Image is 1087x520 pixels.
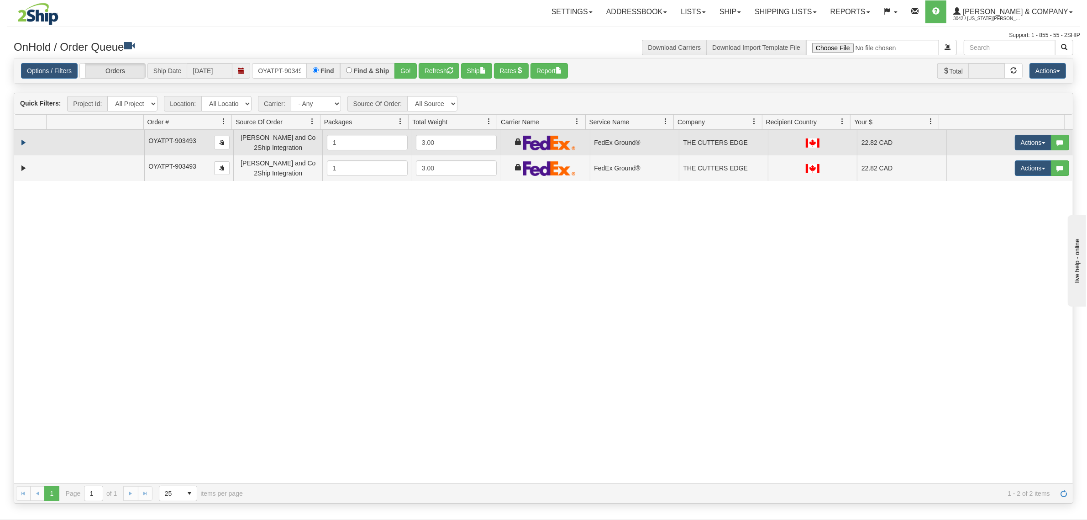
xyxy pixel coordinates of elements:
span: select [182,486,197,501]
a: Order # filter column settings [216,114,231,129]
a: Company filter column settings [746,114,762,129]
td: 22.82 CAD [857,155,946,181]
label: Find & Ship [354,68,389,74]
span: Carrier: [258,96,291,111]
span: items per page [159,486,243,501]
span: Page sizes drop down [159,486,197,501]
h3: OnHold / Order Queue [14,40,537,53]
a: Refresh [1056,486,1071,501]
td: FedEx Ground® [590,130,679,155]
a: Expand [18,137,29,149]
div: Support: 1 - 855 - 55 - 2SHIP [7,32,1080,39]
a: Packages filter column settings [393,114,408,129]
a: Reports [824,0,877,23]
a: Service Name filter column settings [658,114,673,129]
input: Order # [252,63,307,79]
span: Total [937,63,969,79]
span: Page of 1 [66,486,117,501]
span: Source Of Order: [347,96,408,111]
a: Carrier Name filter column settings [570,114,585,129]
a: Shipping lists [748,0,823,23]
img: CA [806,164,819,173]
a: Settings [545,0,599,23]
iframe: chat widget [1066,213,1086,307]
span: OYATPT-903493 [148,137,196,144]
span: Order # [147,117,169,127]
span: Ship Date [147,63,187,79]
button: Copy to clipboard [214,136,230,149]
a: Total Weight filter column settings [481,114,497,129]
span: 1 - 2 of 2 items [256,490,1050,497]
span: Packages [324,117,352,127]
div: [PERSON_NAME] and Co 2Ship Integration [238,133,319,153]
img: FedEx Express® [523,135,576,150]
a: Lists [674,0,712,23]
img: logo3042.jpg [7,2,69,26]
td: FedEx Ground® [590,155,679,181]
button: Go! [394,63,417,79]
button: Search [1055,40,1073,55]
a: Options / Filters [21,63,78,79]
span: Your $ [854,117,872,127]
span: [PERSON_NAME] & Company [961,8,1068,16]
span: Recipient Country [766,117,817,127]
button: Refresh [419,63,459,79]
label: Orders [80,64,145,78]
div: live help - online [7,8,84,15]
a: Expand [18,163,29,174]
span: 25 [165,489,177,498]
td: THE CUTTERS EDGE [679,155,768,181]
a: Your $ filter column settings [923,114,939,129]
input: Page 1 [84,486,103,501]
img: FedEx Express® [523,161,576,176]
td: 22.82 CAD [857,130,946,155]
a: [PERSON_NAME] & Company 3042 / [US_STATE][PERSON_NAME] [946,0,1080,23]
button: Actions [1029,63,1066,79]
td: THE CUTTERS EDGE [679,130,768,155]
a: Download Carriers [648,44,701,51]
span: Service Name [589,117,630,127]
span: Page 1 [44,486,59,501]
button: Actions [1015,160,1051,176]
img: CA [806,138,819,148]
button: Report [530,63,568,79]
span: Company [677,117,705,127]
button: Copy to clipboard [214,161,230,175]
a: Addressbook [599,0,674,23]
a: Source Of Order filter column settings [305,114,320,129]
a: Ship [713,0,748,23]
span: Location: [164,96,201,111]
div: [PERSON_NAME] and Co 2Ship Integration [238,158,319,179]
div: grid toolbar [14,93,1073,115]
input: Search [964,40,1055,55]
button: Ship [461,63,492,79]
a: Recipient Country filter column settings [835,114,850,129]
label: Quick Filters: [20,99,61,108]
button: Actions [1015,135,1051,150]
span: Project Id: [67,96,107,111]
span: Source Of Order [236,117,283,127]
span: Total Weight [412,117,447,127]
span: Carrier Name [501,117,539,127]
label: Find [320,68,334,74]
input: Import [806,40,939,55]
a: Download Import Template File [712,44,800,51]
button: Rates [494,63,529,79]
span: OYATPT-903493 [148,163,196,170]
span: 3042 / [US_STATE][PERSON_NAME] [953,14,1022,23]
